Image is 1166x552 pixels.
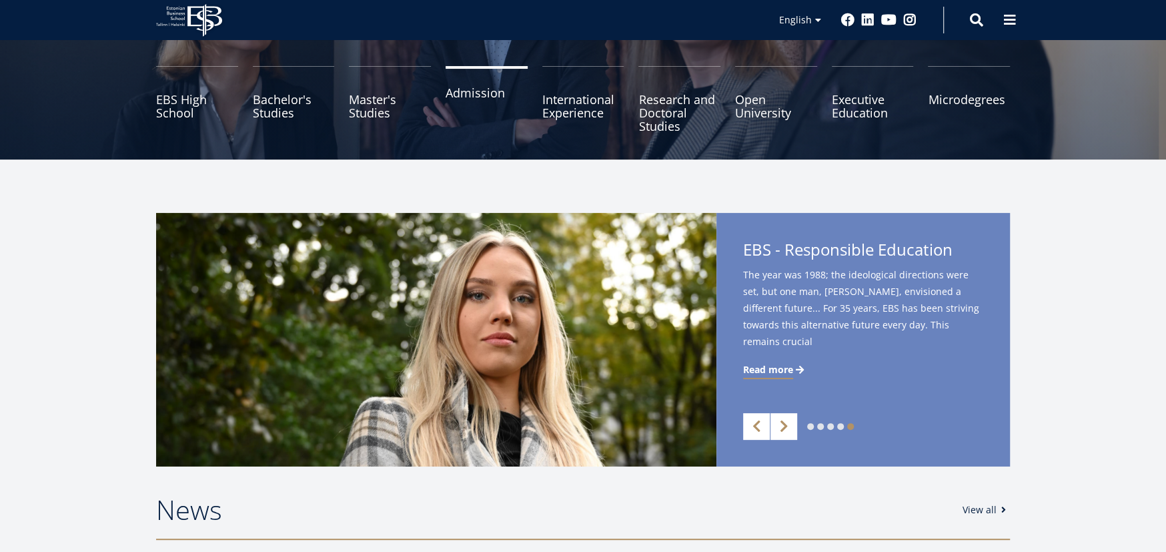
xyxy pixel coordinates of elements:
[743,413,770,440] a: Previous
[743,238,771,260] span: EBS
[837,423,844,430] a: 4
[156,493,949,527] h2: News
[770,413,797,440] a: Next
[903,13,917,27] a: Instagram
[638,66,720,133] a: Research and Doctoral Studies
[928,66,1010,133] a: Microdegrees
[881,13,897,27] a: Youtube
[446,66,528,133] a: Admission
[743,363,793,376] span: Read more
[817,423,824,430] a: 2
[743,363,806,376] a: Read more
[841,13,854,27] a: Facebook
[847,423,854,430] a: 5
[963,503,1010,517] a: View all
[775,238,780,260] span: -
[156,66,238,133] a: EBS High School
[832,66,914,133] a: Executive Education
[735,66,817,133] a: Open University
[878,238,953,260] span: Education
[253,66,335,133] a: Bachelor's Studies
[784,238,874,260] span: Responsible
[827,423,834,430] a: 3
[156,213,716,467] img: a
[743,266,983,371] span: The year was 1988; the ideological directions were set, but one man, [PERSON_NAME], envisioned a ...
[807,423,814,430] a: 1
[349,66,431,133] a: Master's Studies
[861,13,874,27] a: Linkedin
[542,66,624,133] a: International Experience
